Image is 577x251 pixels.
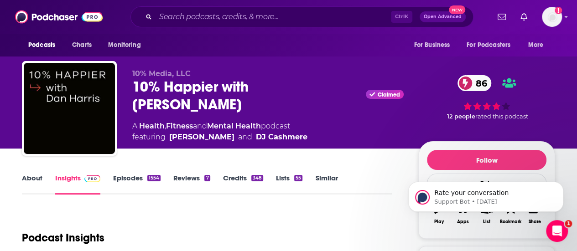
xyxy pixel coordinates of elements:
a: Fitness [166,122,193,130]
div: 1554 [147,175,161,181]
span: Podcasts [28,39,55,51]
input: Search podcasts, credits, & more... [156,10,391,24]
a: Similar [315,174,338,195]
a: Reviews7 [173,174,210,195]
span: rated this podcast [475,113,528,120]
span: Logged in as juliahaav [542,7,562,27]
a: About [22,174,42,195]
iframe: Intercom notifications message [395,163,577,226]
a: Health [139,122,165,130]
button: Open AdvancedNew [420,11,466,22]
span: Charts [72,39,92,51]
a: Charts [66,36,97,54]
button: open menu [22,36,67,54]
a: InsightsPodchaser Pro [55,174,100,195]
a: Credits348 [223,174,263,195]
a: Mental Health [207,122,261,130]
span: More [528,39,544,51]
div: Search podcasts, credits, & more... [130,6,473,27]
span: and [193,122,207,130]
div: 55 [294,175,302,181]
h1: Podcast Insights [22,231,104,245]
a: 86 [457,75,492,91]
img: 10% Happier with Dan Harris [24,63,115,154]
span: featuring [132,132,307,143]
a: Episodes1554 [113,174,161,195]
span: , [165,122,166,130]
iframe: Intercom live chat [546,220,568,242]
button: Show profile menu [542,7,562,27]
span: New [449,5,465,14]
a: Show notifications dropdown [494,9,509,25]
svg: Add a profile image [555,7,562,14]
span: 1 [565,220,572,227]
button: open menu [461,36,524,54]
button: open menu [102,36,152,54]
button: Follow [427,150,546,170]
img: Podchaser Pro [84,175,100,182]
span: Ctrl K [391,11,412,23]
span: 12 people [447,113,475,120]
div: 348 [251,175,263,181]
a: Lists55 [276,174,302,195]
div: DJ Cashmere [256,132,307,143]
button: open menu [522,36,555,54]
span: Open Advanced [424,15,462,19]
span: Monitoring [108,39,140,51]
div: A podcast [132,121,307,143]
span: For Podcasters [467,39,510,51]
span: and [238,132,252,143]
div: 86 12 peoplerated this podcast [418,69,555,126]
span: 10% Media, LLC [132,69,191,78]
button: open menu [407,36,461,54]
span: For Business [414,39,450,51]
span: 86 [467,75,492,91]
img: User Profile [542,7,562,27]
img: Podchaser - Follow, Share and Rate Podcasts [15,8,103,26]
div: [PERSON_NAME] [169,132,234,143]
span: Claimed [378,92,400,97]
div: 7 [204,175,210,181]
a: Show notifications dropdown [517,9,531,25]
